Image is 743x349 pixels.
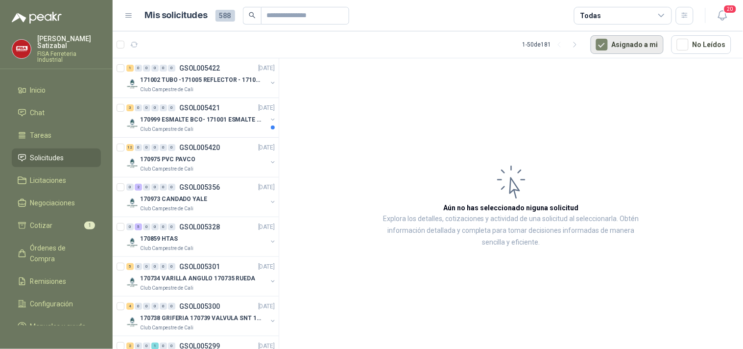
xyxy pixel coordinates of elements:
[143,65,150,72] div: 0
[37,35,101,49] p: [PERSON_NAME] Satizabal
[126,303,134,310] div: 4
[135,65,142,72] div: 0
[140,205,193,213] p: Club Campestre de Cali
[12,171,101,190] a: Licitaciones
[126,276,138,288] img: Company Logo
[160,144,167,151] div: 0
[126,157,138,169] img: Company Logo
[258,64,275,73] p: [DATE]
[126,237,138,249] img: Company Logo
[151,303,159,310] div: 0
[258,223,275,232] p: [DATE]
[37,51,101,63] p: FISA Ferreteria Industrial
[580,10,601,21] div: Todas
[135,144,142,151] div: 0
[145,8,208,23] h1: Mis solicitudes
[12,103,101,122] a: Chat
[140,195,207,204] p: 170973 CANDADO YALE
[249,12,256,19] span: search
[135,263,142,270] div: 0
[168,104,175,111] div: 0
[160,263,167,270] div: 0
[151,104,159,111] div: 0
[143,144,150,151] div: 0
[591,35,664,54] button: Asignado a mi
[179,104,220,111] p: GSOL005421
[160,224,167,230] div: 0
[30,175,67,186] span: Licitaciones
[258,183,275,192] p: [DATE]
[135,184,142,191] div: 2
[30,321,86,332] span: Manuales y ayuda
[140,155,195,164] p: 170975 PVC PAVCO
[12,317,101,336] a: Manuales y ayuda
[168,224,175,230] div: 0
[258,103,275,113] p: [DATE]
[135,303,142,310] div: 0
[135,104,142,111] div: 0
[179,303,220,310] p: GSOL005300
[126,144,134,151] div: 12
[126,62,277,94] a: 1 0 0 0 0 0 GSOL005422[DATE] Company Logo171002 TUBO -171005 REFLECTOR - 171007 PANELClub Campest...
[179,224,220,230] p: GSOL005328
[126,184,134,191] div: 0
[30,152,64,163] span: Solicitudes
[140,165,193,173] p: Club Campestre de Cali
[377,213,645,249] p: Explora los detalles, cotizaciones y actividad de una solicitud al seleccionarla. Obtén informaci...
[258,262,275,272] p: [DATE]
[143,104,150,111] div: 0
[12,272,101,291] a: Remisiones
[12,239,101,268] a: Órdenes de Compra
[126,261,277,292] a: 5 0 0 0 0 0 GSOL005301[DATE] Company Logo170734 VARILLA ANGULO 170735 RUEDAClub Campestre de Cali
[126,181,277,213] a: 0 2 0 0 0 0 GSOL005356[DATE] Company Logo170973 CANDADO YALEClub Campestre de Cali
[12,126,101,145] a: Tareas
[160,184,167,191] div: 0
[168,263,175,270] div: 0
[12,295,101,313] a: Configuración
[30,299,73,309] span: Configuración
[258,302,275,311] p: [DATE]
[723,4,737,14] span: 20
[12,12,62,24] img: Logo peakr
[30,198,75,208] span: Negociaciones
[30,276,67,287] span: Remisiones
[168,144,175,151] div: 0
[160,104,167,111] div: 0
[126,118,138,129] img: Company Logo
[126,104,134,111] div: 3
[140,86,193,94] p: Club Campestre de Cali
[135,224,142,230] div: 5
[30,85,46,96] span: Inicio
[30,107,45,118] span: Chat
[30,130,52,141] span: Tareas
[126,65,134,72] div: 1
[126,78,138,90] img: Company Logo
[126,224,134,230] div: 0
[126,316,138,328] img: Company Logo
[84,222,95,229] span: 1
[140,314,262,323] p: 170738 GRIFERIA 170739 VALVULA SNT 170742 VALVULA
[168,184,175,191] div: 0
[140,125,193,133] p: Club Campestre de Cali
[143,263,150,270] div: 0
[151,65,159,72] div: 0
[126,263,134,270] div: 5
[140,234,178,244] p: 170859 HTAS
[179,65,220,72] p: GSOL005422
[126,221,277,252] a: 0 5 0 0 0 0 GSOL005328[DATE] Company Logo170859 HTASClub Campestre de Cali
[30,243,92,264] span: Órdenes de Compra
[12,194,101,212] a: Negociaciones
[151,224,159,230] div: 0
[126,142,277,173] a: 12 0 0 0 0 0 GSOL005420[DATE] Company Logo170975 PVC PAVCOClub Campestre de Cali
[30,220,53,231] span: Cotizar
[126,102,277,133] a: 3 0 0 0 0 0 GSOL005421[DATE] Company Logo170999 ESMALTE BCO- 171001 ESMALTE GRISClub Campestre de...
[160,65,167,72] div: 0
[140,284,193,292] p: Club Campestre de Cali
[258,143,275,152] p: [DATE]
[140,75,262,85] p: 171002 TUBO -171005 REFLECTOR - 171007 PANEL
[140,245,193,252] p: Club Campestre de Cali
[12,149,101,167] a: Solicitudes
[216,10,235,22] span: 588
[140,274,255,283] p: 170734 VARILLA ANGULO 170735 RUEDA
[143,303,150,310] div: 0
